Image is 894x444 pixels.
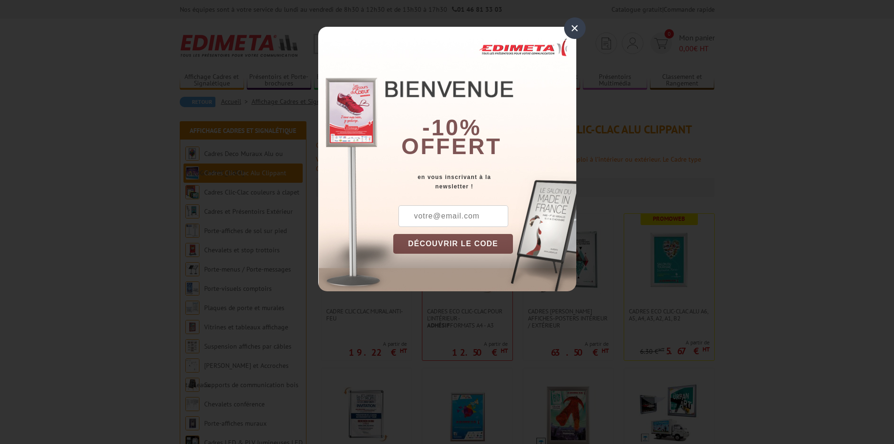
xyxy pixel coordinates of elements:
[393,234,513,254] button: DÉCOUVRIR LE CODE
[564,17,586,39] div: ×
[398,205,508,227] input: votre@email.com
[401,134,502,159] font: offert
[393,172,576,191] div: en vous inscrivant à la newsletter !
[422,115,481,140] b: -10%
